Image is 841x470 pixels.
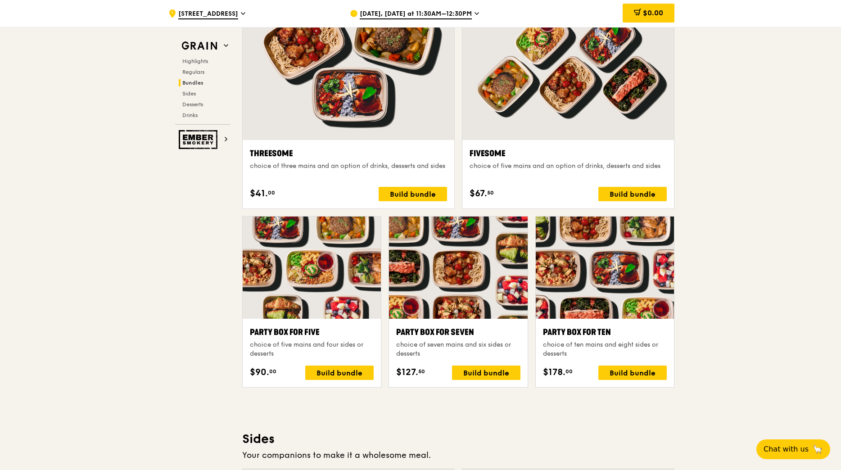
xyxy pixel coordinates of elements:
span: $67. [470,187,487,200]
span: 00 [269,368,276,375]
div: Build bundle [598,366,667,380]
span: Drinks [182,112,198,118]
img: Grain web logo [179,38,220,54]
div: choice of five mains and four sides or desserts [250,340,374,358]
div: Build bundle [452,366,520,380]
div: Fivesome [470,147,667,160]
img: Ember Smokery web logo [179,130,220,149]
div: Your companions to make it a wholesome meal. [242,449,674,461]
span: $41. [250,187,268,200]
span: [STREET_ADDRESS] [178,9,238,19]
span: [DATE], [DATE] at 11:30AM–12:30PM [360,9,472,19]
span: 00 [565,368,573,375]
div: Build bundle [379,187,447,201]
span: Bundles [182,80,203,86]
div: Threesome [250,147,447,160]
span: $178. [543,366,565,379]
span: $90. [250,366,269,379]
div: choice of seven mains and six sides or desserts [396,340,520,358]
span: $127. [396,366,418,379]
div: choice of ten mains and eight sides or desserts [543,340,667,358]
div: Build bundle [305,366,374,380]
span: Desserts [182,101,203,108]
button: Chat with us🦙 [756,439,830,459]
span: Regulars [182,69,204,75]
span: 50 [418,368,425,375]
div: Party Box for Five [250,326,374,339]
span: Sides [182,90,196,97]
span: $0.00 [643,9,663,17]
span: Chat with us [764,444,809,455]
span: Highlights [182,58,208,64]
span: 00 [268,189,275,196]
span: 50 [487,189,494,196]
div: choice of three mains and an option of drinks, desserts and sides [250,162,447,171]
div: choice of five mains and an option of drinks, desserts and sides [470,162,667,171]
h3: Sides [242,431,674,447]
div: Party Box for Ten [543,326,667,339]
span: 🦙 [812,444,823,455]
div: Build bundle [598,187,667,201]
div: Party Box for Seven [396,326,520,339]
